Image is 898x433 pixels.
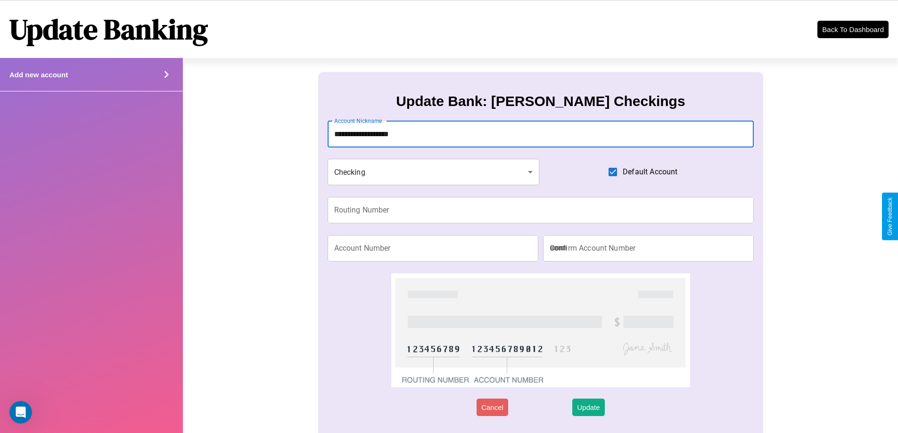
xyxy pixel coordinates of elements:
div: Give Feedback [887,197,893,236]
img: check [391,273,690,387]
label: Account Nickname [334,117,382,125]
div: Checking [328,159,540,185]
h1: Update Banking [9,10,208,49]
h4: Add new account [9,71,68,79]
span: Default Account [623,166,677,178]
h3: Update Bank: [PERSON_NAME] Checkings [396,93,685,109]
button: Cancel [477,399,508,416]
iframe: Intercom live chat [9,401,32,424]
button: Update [572,399,604,416]
button: Back To Dashboard [817,21,889,38]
